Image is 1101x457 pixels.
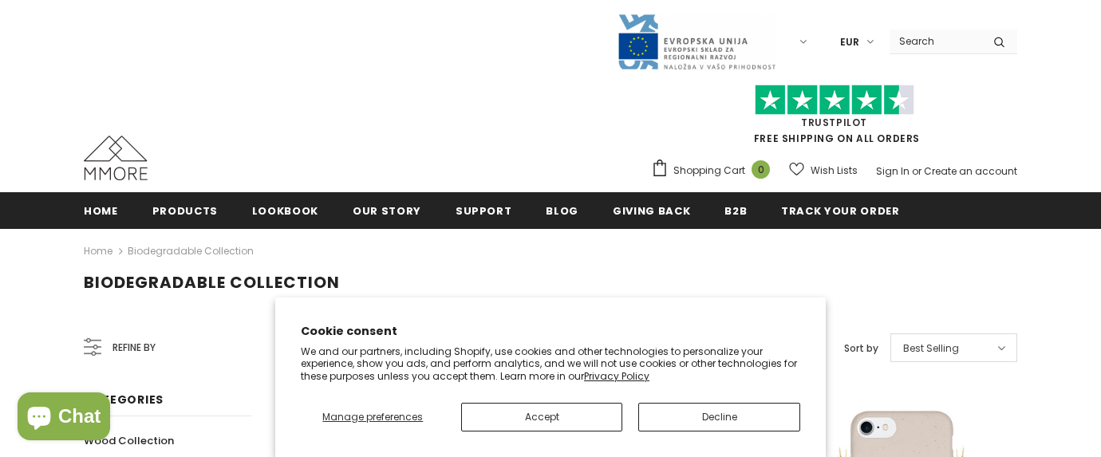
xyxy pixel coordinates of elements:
a: Shopping Cart 0 [651,159,778,183]
span: 0 [752,160,770,179]
a: Home [84,192,118,228]
span: Shopping Cart [673,163,745,179]
span: Categories [84,392,164,408]
a: Wood Collection [84,427,174,455]
a: Track your order [781,192,899,228]
img: Javni Razpis [617,13,776,71]
img: Trust Pilot Stars [755,85,914,116]
a: Biodegradable Collection [128,244,254,258]
span: Lookbook [252,203,318,219]
label: Sort by [844,341,878,357]
h2: Cookie consent [301,323,800,340]
button: Decline [638,403,800,431]
a: Our Story [353,192,421,228]
a: Sign In [876,164,910,178]
span: support [456,203,512,219]
p: We and our partners, including Shopify, use cookies and other technologies to personalize your ex... [301,345,800,383]
a: Wish Lists [789,156,858,184]
span: Refine by [112,339,156,357]
button: Manage preferences [301,403,445,431]
a: Privacy Policy [584,369,649,383]
span: or [912,164,921,178]
span: Best Selling [903,341,959,357]
a: Products [152,192,218,228]
span: Manage preferences [322,410,423,424]
a: B2B [724,192,747,228]
span: Track your order [781,203,899,219]
span: Wood Collection [84,433,174,448]
span: EUR [840,34,859,50]
button: Accept [461,403,623,431]
span: Blog [546,203,578,219]
img: MMORE Cases [84,136,148,180]
a: Giving back [613,192,690,228]
span: Biodegradable Collection [84,271,340,294]
a: Blog [546,192,578,228]
a: support [456,192,512,228]
span: B2B [724,203,747,219]
a: Create an account [924,164,1017,178]
inbox-online-store-chat: Shopify online store chat [13,392,115,444]
a: Javni Razpis [617,34,776,48]
a: Lookbook [252,192,318,228]
span: Our Story [353,203,421,219]
span: Products [152,203,218,219]
span: Wish Lists [811,163,858,179]
span: FREE SHIPPING ON ALL ORDERS [651,92,1017,145]
span: Home [84,203,118,219]
a: Home [84,242,112,261]
span: Giving back [613,203,690,219]
a: Trustpilot [801,116,867,129]
input: Search Site [890,30,981,53]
